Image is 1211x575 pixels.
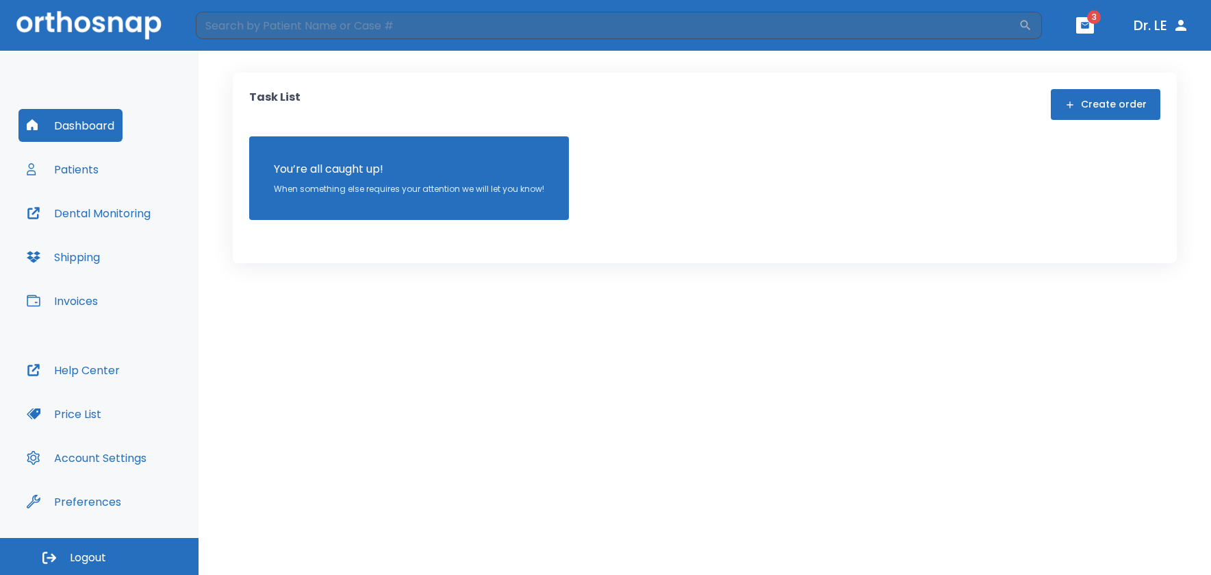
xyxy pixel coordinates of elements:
button: Shipping [18,241,108,273]
span: Logout [70,550,106,565]
button: Dental Monitoring [18,197,159,230]
button: Account Settings [18,441,155,474]
img: Orthosnap [16,11,162,39]
p: When something else requires your attention we will let you know! [274,183,544,195]
button: Preferences [18,485,129,518]
p: You’re all caught up! [274,161,544,178]
button: Dashboard [18,109,123,142]
input: Search by Patient Name or Case # [196,12,1019,39]
button: Help Center [18,354,128,387]
button: Price List [18,397,110,430]
button: Create order [1051,89,1160,120]
button: Dr. LE [1128,13,1195,38]
span: 3 [1087,10,1101,24]
button: Patients [18,153,107,186]
button: Invoices [18,284,106,317]
p: Task List [249,89,301,120]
